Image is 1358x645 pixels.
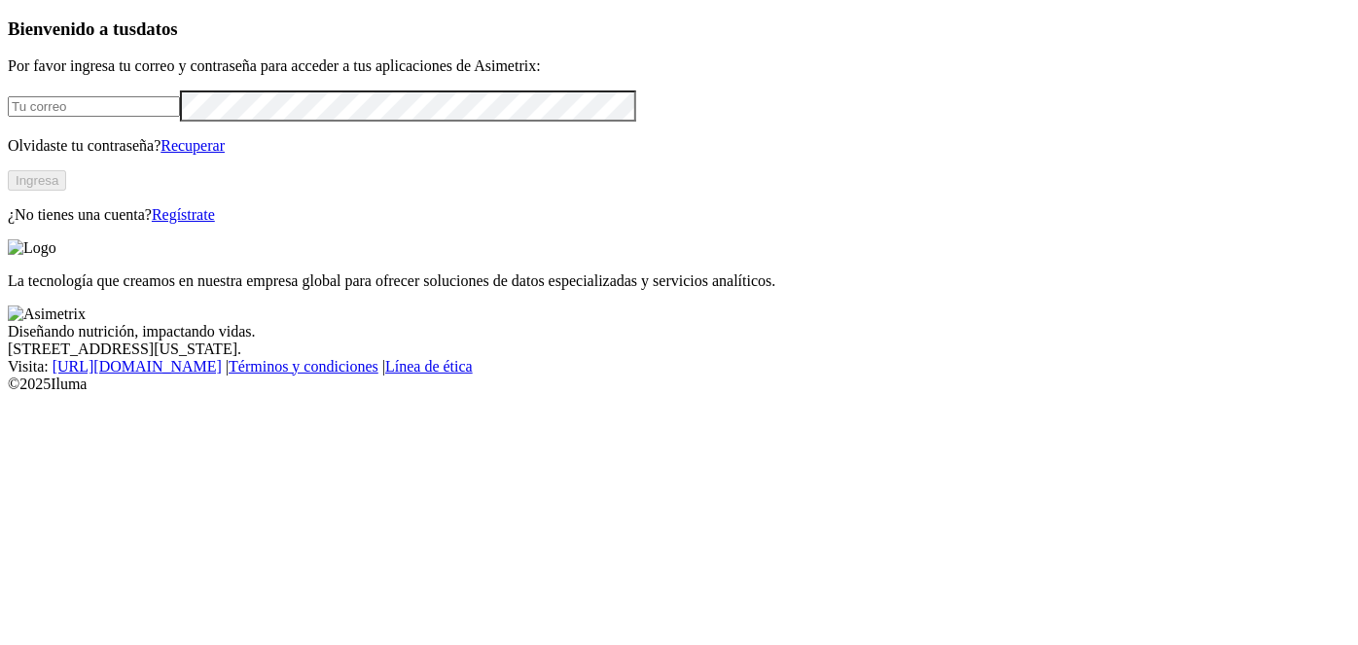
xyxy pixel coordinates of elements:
a: Línea de ética [385,358,473,375]
a: Términos y condiciones [229,358,378,375]
div: Diseñando nutrición, impactando vidas. [8,323,1350,340]
input: Tu correo [8,96,180,117]
a: Recuperar [161,137,225,154]
p: ¿No tienes una cuenta? [8,206,1350,224]
div: © 2025 Iluma [8,376,1350,393]
p: Olvidaste tu contraseña? [8,137,1350,155]
span: datos [136,18,178,39]
a: Regístrate [152,206,215,223]
h3: Bienvenido a tus [8,18,1350,40]
div: [STREET_ADDRESS][US_STATE]. [8,340,1350,358]
button: Ingresa [8,170,66,191]
div: Visita : | | [8,358,1350,376]
a: [URL][DOMAIN_NAME] [53,358,222,375]
p: La tecnología que creamos en nuestra empresa global para ofrecer soluciones de datos especializad... [8,272,1350,290]
img: Asimetrix [8,305,86,323]
img: Logo [8,239,56,257]
p: Por favor ingresa tu correo y contraseña para acceder a tus aplicaciones de Asimetrix: [8,57,1350,75]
